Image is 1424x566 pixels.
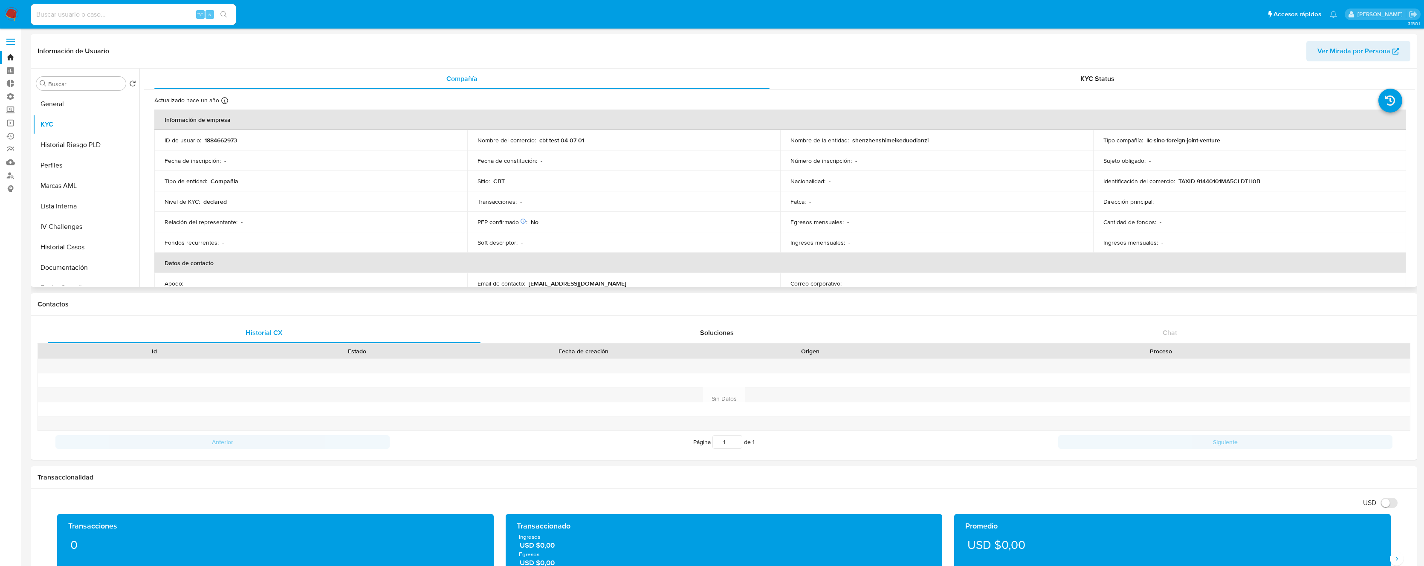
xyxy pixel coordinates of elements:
p: Tipo de entidad : [165,177,207,185]
button: Lista Interna [33,196,139,217]
p: Correo corporativo : [790,280,842,287]
button: General [33,94,139,114]
span: Compañía [446,74,478,84]
span: Página de [693,435,755,449]
span: Accesos rápidos [1273,10,1321,19]
span: s [208,10,211,18]
p: Compañia [211,177,238,185]
span: Soluciones [700,328,734,338]
p: - [187,280,188,287]
div: Proceso [917,347,1404,355]
p: - [847,218,849,226]
input: Buscar [48,80,122,88]
p: - [1160,218,1161,226]
p: Fecha de inscripción : [165,157,221,165]
span: Historial CX [246,328,283,338]
span: 1 [753,438,755,446]
button: IV Challenges [33,217,139,237]
p: cbt test 04 07 01 [539,136,584,144]
input: Buscar usuario o caso... [31,9,236,20]
th: Información de empresa [154,110,1406,130]
p: - [845,280,847,287]
h1: Transaccionalidad [38,473,1410,482]
h1: Información de Usuario [38,47,109,55]
p: - [809,198,811,205]
p: Número de inscripción : [790,157,852,165]
p: - [1161,239,1163,246]
button: Marcas AML [33,176,139,196]
p: Actualizado hace un año [154,96,219,104]
p: Sujeto obligado : [1103,157,1146,165]
p: TAXID 91440101MA5CLDTH0B [1178,177,1260,185]
p: Dirección principal : [1103,198,1154,205]
button: Documentación [33,257,139,278]
p: - [222,239,224,246]
button: search-icon [215,9,232,20]
p: Nombre de la entidad : [790,136,849,144]
p: federico.luaces@mercadolibre.com [1357,10,1406,18]
p: Nivel de KYC : [165,198,200,205]
button: Fecha Compliant [33,278,139,298]
p: Identificación del comercio : [1103,177,1175,185]
p: Tipo compañía : [1103,136,1143,144]
p: Nacionalidad : [790,177,825,185]
button: KYC [33,114,139,135]
p: Apodo : [165,280,183,287]
p: llc-sino-foreign-joint-venture [1146,136,1220,144]
p: Cantidad de fondos : [1103,218,1156,226]
p: Egresos mensuales : [790,218,844,226]
button: Volver al orden por defecto [129,80,136,90]
th: Datos de contacto [154,253,1406,273]
div: Origen [715,347,906,355]
p: Email de contacto : [478,280,525,287]
p: Fondos recurrentes : [165,239,219,246]
p: Fatca : [790,198,806,205]
p: - [224,157,226,165]
button: Anterior [55,435,390,449]
button: Buscar [40,80,46,87]
span: KYC Status [1080,74,1114,84]
p: - [829,177,831,185]
p: Fecha de constitución : [478,157,537,165]
button: Historial Riesgo PLD [33,135,139,155]
p: - [241,218,243,226]
p: No [531,218,538,226]
div: Fecha de creación [464,347,703,355]
p: Nombre del comercio : [478,136,536,144]
span: Chat [1163,328,1177,338]
h1: Contactos [38,300,1410,309]
a: Salir [1409,10,1418,19]
p: 1884662973 [205,136,237,144]
button: Ver Mirada por Persona [1306,41,1410,61]
p: CBT [493,177,505,185]
button: Perfiles [33,155,139,176]
p: Sitio : [478,177,490,185]
p: Relación del representante : [165,218,237,226]
p: Ingresos mensuales : [790,239,845,246]
p: Transacciones : [478,198,517,205]
button: Siguiente [1058,435,1392,449]
p: - [520,198,522,205]
p: ID de usuario : [165,136,201,144]
span: Ver Mirada por Persona [1317,41,1390,61]
div: Estado [262,347,453,355]
p: - [855,157,857,165]
p: shenzhenshimeikeduodianzi [852,136,929,144]
p: - [541,157,542,165]
p: declared [203,198,227,205]
p: - [521,239,523,246]
p: PEP confirmado : [478,218,527,226]
p: Ingresos mensuales : [1103,239,1158,246]
p: [EMAIL_ADDRESS][DOMAIN_NAME] [529,280,626,287]
a: Notificaciones [1330,11,1337,18]
button: Historial Casos [33,237,139,257]
p: - [848,239,850,246]
div: Id [59,347,250,355]
p: - [1149,157,1151,165]
span: ⌥ [197,10,203,18]
p: Soft descriptor : [478,239,518,246]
